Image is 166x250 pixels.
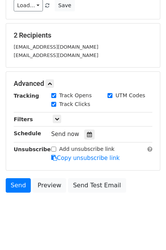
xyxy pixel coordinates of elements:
a: Copy unsubscribe link [51,155,120,161]
iframe: Chat Widget [128,214,166,250]
small: [EMAIL_ADDRESS][DOMAIN_NAME] [14,52,98,58]
strong: Schedule [14,130,41,136]
strong: Unsubscribe [14,146,51,152]
a: Send [6,178,31,193]
label: Track Clicks [59,100,90,108]
a: Preview [33,178,66,193]
h5: Advanced [14,79,152,88]
a: Send Test Email [68,178,126,193]
span: Send now [51,131,79,138]
label: Add unsubscribe link [59,145,115,153]
label: UTM Codes [115,92,145,100]
label: Track Opens [59,92,92,100]
strong: Tracking [14,93,39,99]
small: [EMAIL_ADDRESS][DOMAIN_NAME] [14,44,98,50]
strong: Filters [14,116,33,122]
h5: 2 Recipients [14,31,152,40]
